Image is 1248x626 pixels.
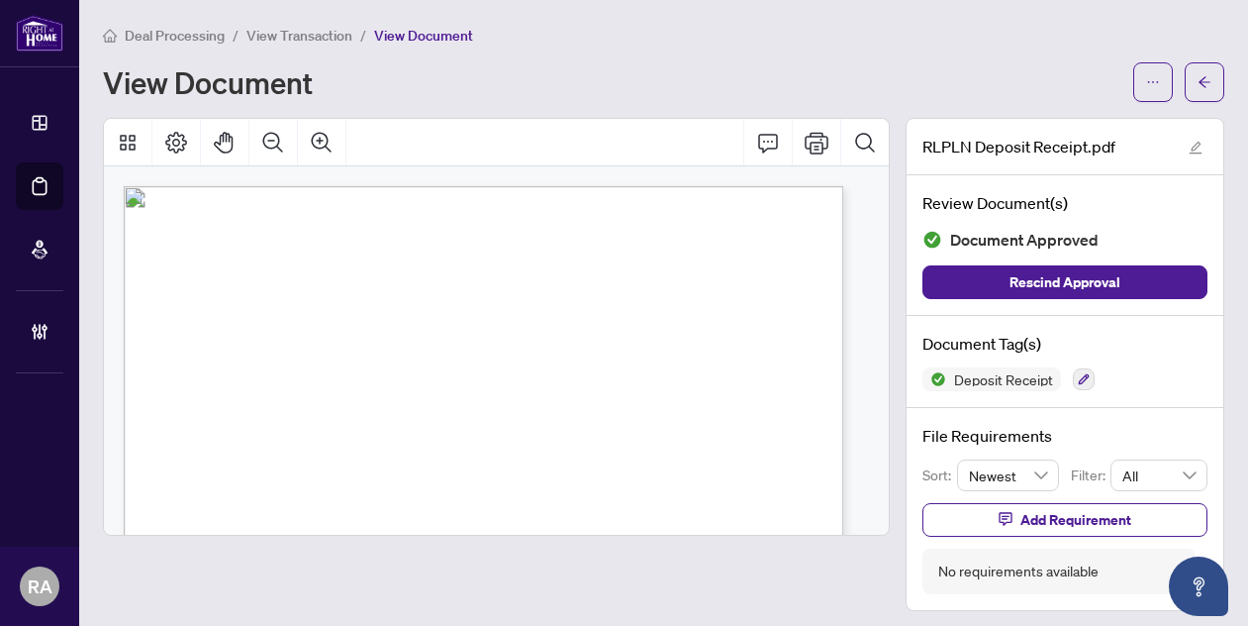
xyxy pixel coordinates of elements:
[103,29,117,43] span: home
[103,66,313,98] h1: View Document
[922,503,1207,537] button: Add Requirement
[938,561,1099,582] div: No requirements available
[922,230,942,250] img: Document Status
[374,27,473,45] span: View Document
[360,24,366,47] li: /
[922,367,946,391] img: Status Icon
[28,573,52,600] span: RA
[1071,465,1110,486] p: Filter:
[922,465,957,486] p: Sort:
[246,27,352,45] span: View Transaction
[946,372,1061,386] span: Deposit Receipt
[1198,75,1211,89] span: arrow-left
[233,24,239,47] li: /
[922,265,1207,299] button: Rescind Approval
[1009,266,1120,298] span: Rescind Approval
[922,332,1207,356] h4: Document Tag(s)
[969,461,1048,490] span: Newest
[922,135,1115,158] span: RLPLN Deposit Receipt.pdf
[1169,557,1228,616] button: Open asap
[922,424,1207,448] h4: File Requirements
[1020,504,1131,536] span: Add Requirement
[1122,461,1196,490] span: All
[1189,141,1202,155] span: edit
[16,15,63,52] img: logo
[922,191,1207,215] h4: Review Document(s)
[1146,75,1160,89] span: ellipsis
[125,27,225,45] span: Deal Processing
[950,227,1099,254] span: Document Approved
